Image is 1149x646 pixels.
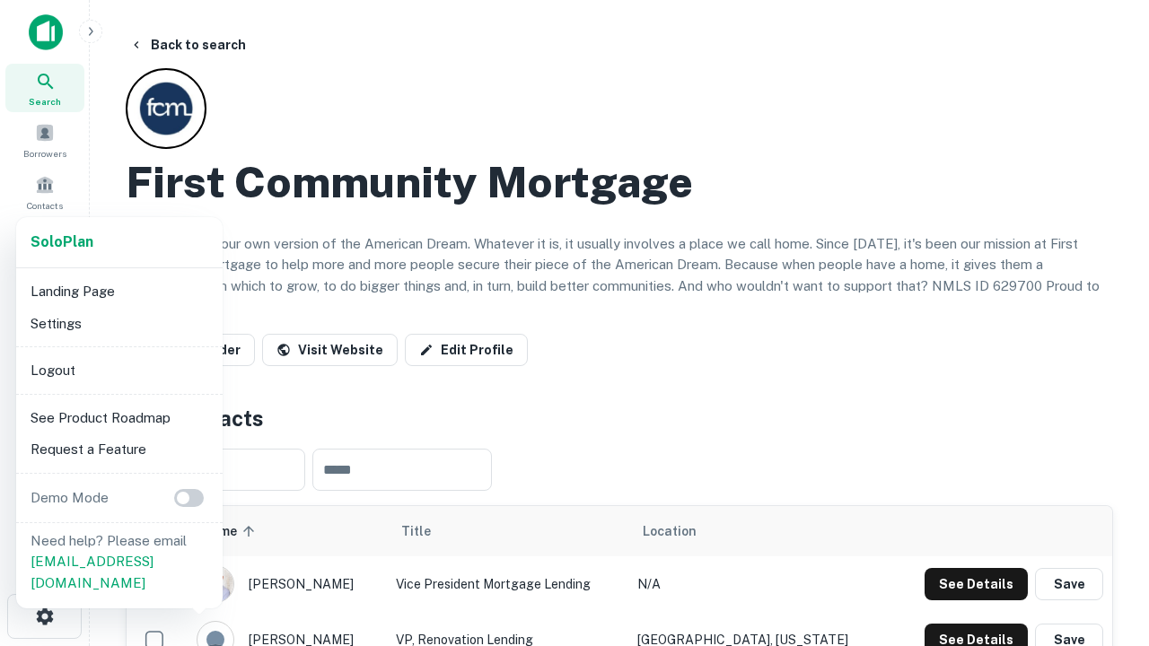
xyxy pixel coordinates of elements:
p: Demo Mode [23,487,116,509]
iframe: Chat Widget [1059,445,1149,531]
li: Landing Page [23,275,215,308]
a: [EMAIL_ADDRESS][DOMAIN_NAME] [31,554,153,590]
li: Request a Feature [23,433,215,466]
li: See Product Roadmap [23,402,215,434]
li: Logout [23,354,215,387]
strong: Solo Plan [31,233,93,250]
p: Need help? Please email [31,530,208,594]
a: SoloPlan [31,231,93,253]
li: Settings [23,308,215,340]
